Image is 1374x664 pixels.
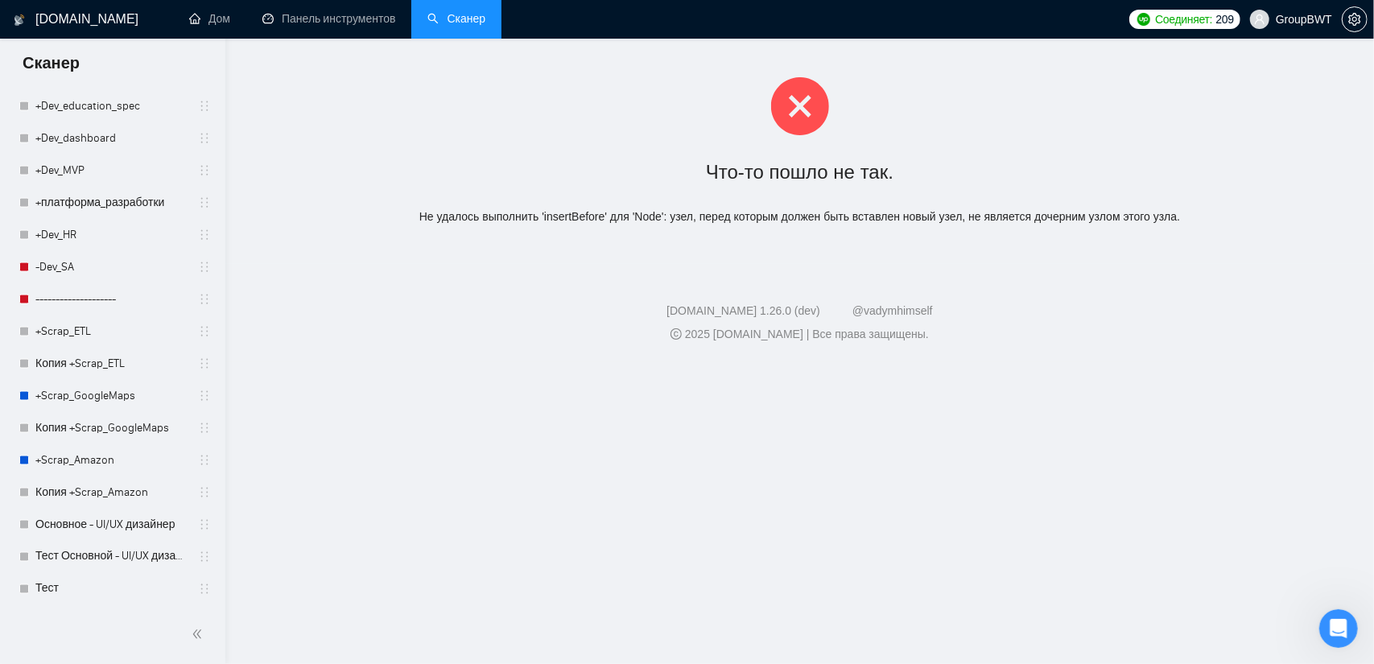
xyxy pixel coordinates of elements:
[71,92,265,105] font: Я не запускал ходового бидера?
[1254,14,1265,25] span: пользователь
[1216,13,1234,26] font: 209
[35,380,188,412] a: +Scrap_GoogleMaps
[35,12,138,26] font: [DOMAIN_NAME]
[35,251,188,283] a: -Dev_SA
[13,130,309,369] div: Ваш баланс Upwork Connects (209 / 350) складируется из двух чисел: сначала — это ваше максимально...
[670,328,682,340] span: авторское право
[78,33,237,61] font: Наша команда также может помочь
[198,422,211,435] span: держатель
[13,371,148,406] div: Это вам поможет?
[1342,13,1368,26] a: параметр
[198,164,211,177] span: держатель
[13,419,309,514] div: шевченко_om@groupbwt.com говорит…
[26,219,290,295] font: . Баланс Connects не меняется больше через авто-предложение, а также в разное время ручного повыш...
[262,12,395,26] a: приборная панельПанель инструментов
[198,325,211,338] span: держатель
[189,12,230,26] a: домДом
[85,221,97,233] a: Источник ссылки 10107199:
[13,130,309,371] div: AI Assistant от GigRadar 📡 говорит…
[198,196,211,209] span: держатель
[71,430,290,490] font: [PERSON_NAME], для того, чтобы узнать, мне нужно купить подключение к профилю знакомого, а не аге...
[76,514,89,527] button: Добавить дополнение
[198,132,211,145] span: держатель
[14,480,308,508] textarea: Ваше сообщение...
[35,348,188,380] a: Копия +Scrap_ETL
[26,381,135,394] font: Это вам поможет?
[276,508,302,534] button: Отправить сообщение…
[198,390,211,402] span: держатель
[35,283,188,316] a: --------------------
[283,16,312,45] div: Закрыть
[1137,13,1150,26] img: upwork-logo.png
[1155,13,1212,26] font: Соединяет:
[25,514,38,527] button: Выбор средства эмодзи
[1343,13,1367,26] span: параметр
[198,261,211,274] span: держатель
[198,293,211,306] span: держатель
[252,16,283,47] button: Главная
[58,419,309,501] div: [PERSON_NAME], для того, чтобы узнать, мне нужно купить подключение к профилю знакомого, а не аге...
[1342,6,1368,32] button: параметр
[26,140,295,232] font: Ваш баланс Upwork Connects (209 / 350) складируется из двух чисел: сначала — это ваше максимально...
[35,155,188,187] a: +Dev_MVP
[198,583,211,596] span: держатель
[35,187,188,219] a: +платформа_разработки
[35,122,188,155] a: +Dev_dashboard
[198,100,211,113] span: держатель
[35,541,188,573] a: Тест Основной - UI/UX дизайнер
[13,50,309,130] div: шевченко_om@groupbwt.com говорит…
[685,328,929,340] font: 2025 [DOMAIN_NAME] | Все права защищены.
[51,514,64,527] button: Средство выбора GIF-файла
[35,316,188,348] a: +Scrap_ETL
[419,210,1180,223] font: Не удалось выполнить 'insertBefore' для 'Node': узел, перед которым должен быть вставлен новый уз...
[14,7,25,33] img: логотип
[706,161,893,183] font: Что-то пошло не так.
[852,304,933,317] a: @vadymhimself
[1276,14,1332,27] font: GroupBWT
[10,16,41,47] button: возвращаться
[198,454,211,467] span: держатель
[35,219,188,251] a: +Dev_HR
[192,626,208,642] span: двойной левый
[26,282,294,357] font: . Чтобы просмотреть детальную историю просмотра Connects, увидеть взгляд на свой профиль в Upwork...
[71,60,245,89] font: Чому в моем Балансе Upwork Connects: 209 / 350
[427,12,485,26] a: поискСканер
[46,19,72,44] img: Изображение профиля для AI Assistant от GigRadar 📡
[102,514,115,527] button: Start recording
[771,77,829,135] span: ближний круг
[35,444,188,476] a: +Scrap_Amazon
[35,412,188,444] a: Копия +Scrap_GoogleMaps
[35,90,188,122] a: +Dev_education_spec
[78,6,235,31] font: AI Assistant от GigRadar 📡
[1319,609,1358,648] iframe: Интерком-чат в режиме реального времени
[198,229,211,241] span: держатель
[198,518,211,531] span: держатель
[198,486,211,499] span: держатель
[13,371,309,419] div: AI Assistant от GigRadar 📡 говорит…
[198,357,211,370] span: держатель
[23,53,80,72] font: Сканер
[666,304,820,317] a: [DOMAIN_NAME] 1.26.0 (dev)
[35,573,188,605] a: Тест
[217,283,229,296] a: Источник ссылки 131071162:
[198,551,211,563] span: держатель
[58,50,309,117] div: Чому в моем Балансе Upwork Connects: 209 / 350Я не запускал ходового бидера?
[35,509,188,541] a: Основное - UI/UX дизайнер
[35,476,188,509] a: Копия +Scrap_Amazon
